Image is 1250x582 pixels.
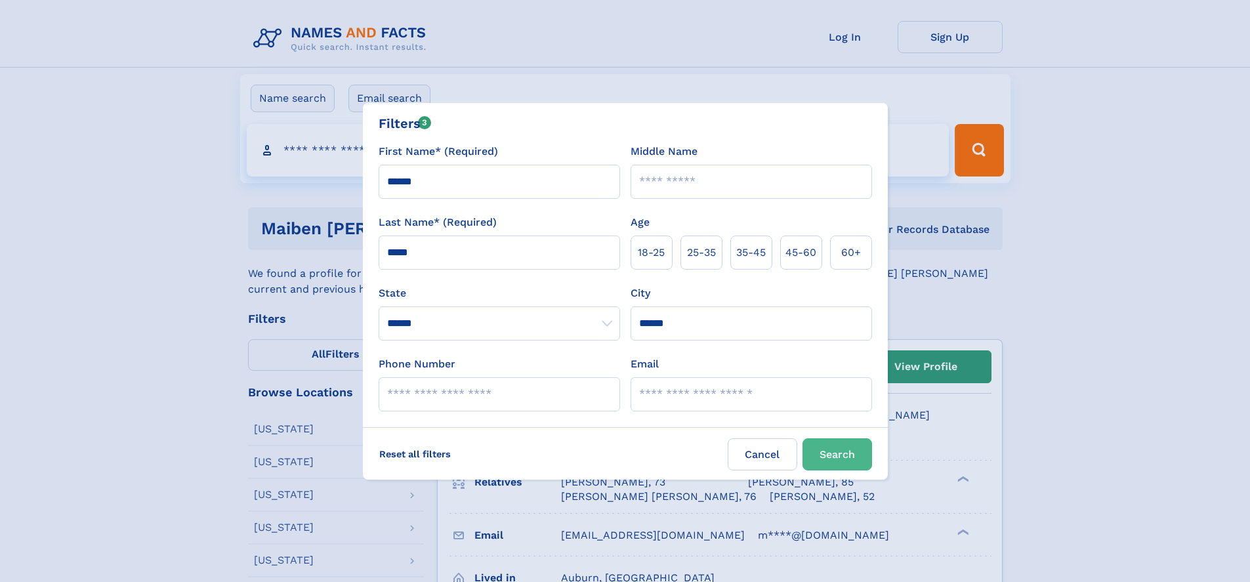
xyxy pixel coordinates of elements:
[631,215,650,230] label: Age
[379,285,620,301] label: State
[687,245,716,260] span: 25‑35
[841,245,861,260] span: 60+
[785,245,816,260] span: 45‑60
[631,356,659,372] label: Email
[371,438,459,470] label: Reset all filters
[638,245,665,260] span: 18‑25
[379,356,455,372] label: Phone Number
[631,285,650,301] label: City
[736,245,766,260] span: 35‑45
[802,438,872,470] button: Search
[631,144,698,159] label: Middle Name
[728,438,797,470] label: Cancel
[379,215,497,230] label: Last Name* (Required)
[379,144,498,159] label: First Name* (Required)
[379,114,432,133] div: Filters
